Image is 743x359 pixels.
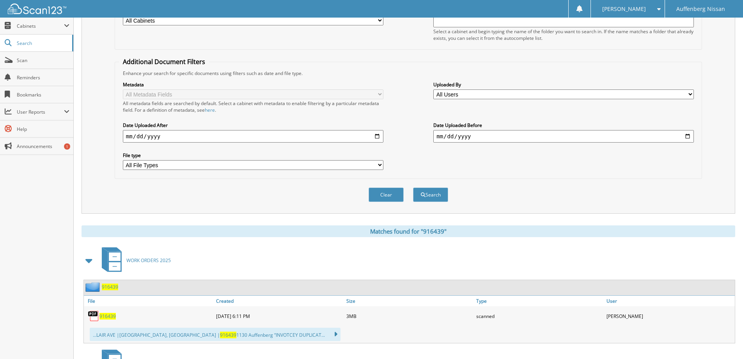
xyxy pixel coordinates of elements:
[214,296,344,306] a: Created
[220,332,236,338] span: 916439
[474,308,605,324] div: scanned
[17,40,68,46] span: Search
[17,91,69,98] span: Bookmarks
[17,74,69,81] span: Reminders
[605,308,735,324] div: [PERSON_NAME]
[413,188,448,202] button: Search
[99,313,116,320] a: 916439
[605,296,735,306] a: User
[433,122,694,129] label: Date Uploaded Before
[82,225,735,237] div: Matches found for "916439"
[17,126,69,132] span: Help
[17,57,69,64] span: Scan
[119,70,698,77] div: Enhance your search for specific documents using filters such as date and file type.
[205,107,215,113] a: here
[344,296,475,306] a: Size
[123,81,383,88] label: Metadata
[433,81,694,88] label: Uploaded By
[704,321,743,359] iframe: Chat Widget
[97,245,171,276] a: WORK ORDERS 2025
[8,4,66,14] img: scan123-logo-white.svg
[602,7,646,11] span: [PERSON_NAME]
[474,296,605,306] a: Type
[369,188,404,202] button: Clear
[676,7,725,11] span: Auffenberg Nissan
[344,308,475,324] div: 3MB
[123,122,383,129] label: Date Uploaded After
[102,284,118,290] a: 916439
[88,310,99,322] img: PDF.png
[123,130,383,143] input: start
[84,296,214,306] a: File
[90,328,340,341] div: ...LAIR AVE |[GEOGRAPHIC_DATA], [GEOGRAPHIC_DATA] | 1130 Auffenberg “INVOTCEY DUPLICAT...
[85,282,102,292] img: folder2.png
[17,109,64,115] span: User Reports
[64,143,70,150] div: 1
[214,308,344,324] div: [DATE] 6:11 PM
[17,143,69,150] span: Announcements
[433,130,694,143] input: end
[119,57,209,66] legend: Additional Document Filters
[123,152,383,159] label: File type
[126,257,171,264] span: WORK ORDERS 2025
[123,100,383,113] div: All metadata fields are searched by default. Select a cabinet with metadata to enable filtering b...
[433,28,694,41] div: Select a cabinet and begin typing the name of the folder you want to search in. If the name match...
[17,23,64,29] span: Cabinets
